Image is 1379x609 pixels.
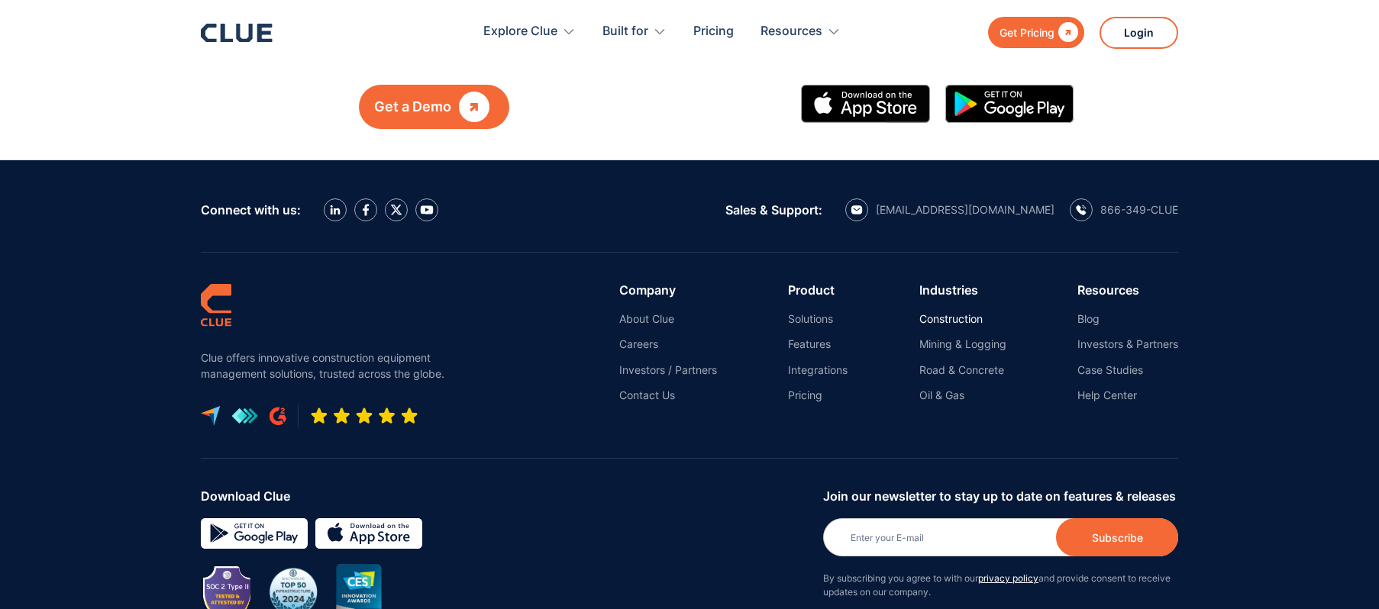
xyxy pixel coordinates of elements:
a: Pricing [788,388,848,402]
p: By subscribing you agree to with our and provide consent to receive updates on our company. [823,572,1178,599]
div: 866-349-CLUE [1100,203,1178,217]
div: Connect with us: [201,203,301,217]
a: Mining & Logging [919,337,1006,351]
a: Careers [619,337,717,351]
a: Contact Us [619,388,717,402]
img: get app logo [231,408,258,424]
div: Resources [1077,283,1178,297]
a: Investors / Partners [619,363,717,377]
a: Construction [919,312,1006,326]
a: Blog [1077,312,1178,326]
img: Five-star rating icon [310,407,418,425]
div: [EMAIL_ADDRESS][DOMAIN_NAME] [876,203,1054,217]
div: Get a Demo [374,97,451,117]
img: calling icon [1076,205,1087,215]
div: Join our newsletter to stay up to date on features & releases [823,489,1178,503]
img: LinkedIn icon [330,205,341,215]
a: Pricing [693,8,734,56]
a: privacy policy [978,572,1038,584]
div: Industries [919,283,1006,297]
img: Google simple icon [201,518,308,549]
a: Solutions [788,312,848,326]
p: Clue offers innovative construction equipment management solutions, trusted across the globe. [201,350,453,382]
div: Resources [761,8,841,56]
img: X icon twitter [390,204,402,216]
div: Built for [602,8,667,56]
img: clue logo simple [201,283,231,327]
a: email icon[EMAIL_ADDRESS][DOMAIN_NAME] [845,198,1054,221]
a: Oil & Gas [919,388,1006,402]
a: Get a Demo [359,85,509,129]
div:  [459,97,489,117]
div: Built for [602,8,648,56]
a: Features [788,337,848,351]
a: Get Pricing [988,17,1084,48]
img: email icon [851,205,863,214]
div:  [1054,23,1078,42]
img: Google simple icon [945,85,1074,123]
img: capterra logo icon [201,406,220,426]
img: Apple Store [801,85,930,123]
img: facebook icon [363,204,370,216]
div: Company [619,283,717,297]
div: Product [788,283,848,297]
img: download on the App store [315,518,422,549]
div: Explore Clue [483,8,576,56]
div: Sales & Support: [725,203,822,217]
a: Investors & Partners [1077,337,1178,351]
a: Help Center [1077,388,1178,402]
a: Integrations [788,363,848,377]
img: YouTube Icon [420,205,434,214]
img: G2 review platform icon [270,407,286,425]
a: calling icon866-349-CLUE [1070,198,1178,221]
div: Resources [761,8,822,56]
a: Login [1100,17,1178,49]
div: Download Clue [201,489,812,503]
input: Enter your E-mail [823,518,1178,556]
div: Get Pricing [1000,23,1054,42]
a: Case Studies [1077,363,1178,377]
a: About Clue [619,312,717,326]
div: Explore Clue [483,8,557,56]
a: Road & Concrete [919,363,1006,377]
input: Subscribe [1056,518,1178,556]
